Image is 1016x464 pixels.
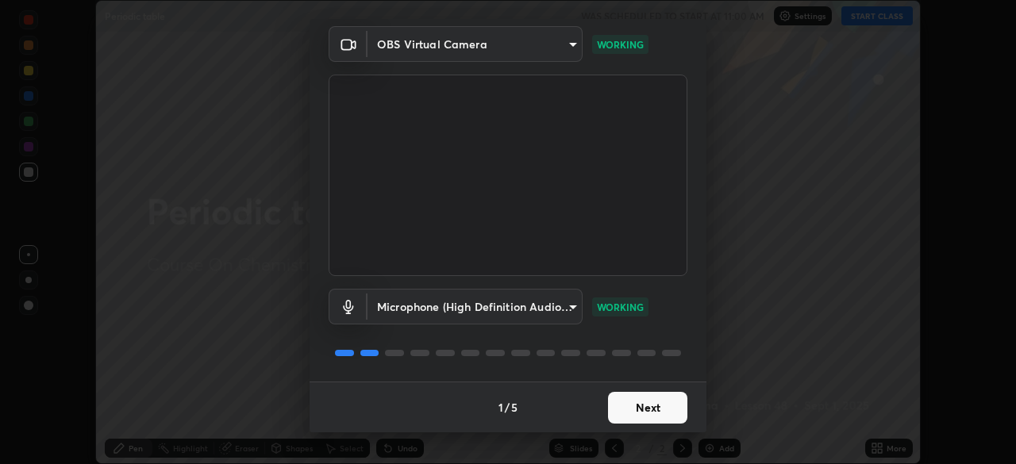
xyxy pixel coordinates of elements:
div: OBS Virtual Camera [368,289,583,324]
h4: / [505,399,510,416]
h4: 1 [498,399,503,416]
button: Next [608,392,687,424]
p: WORKING [597,37,644,52]
h4: 5 [511,399,518,416]
p: WORKING [597,300,644,314]
div: OBS Virtual Camera [368,26,583,62]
